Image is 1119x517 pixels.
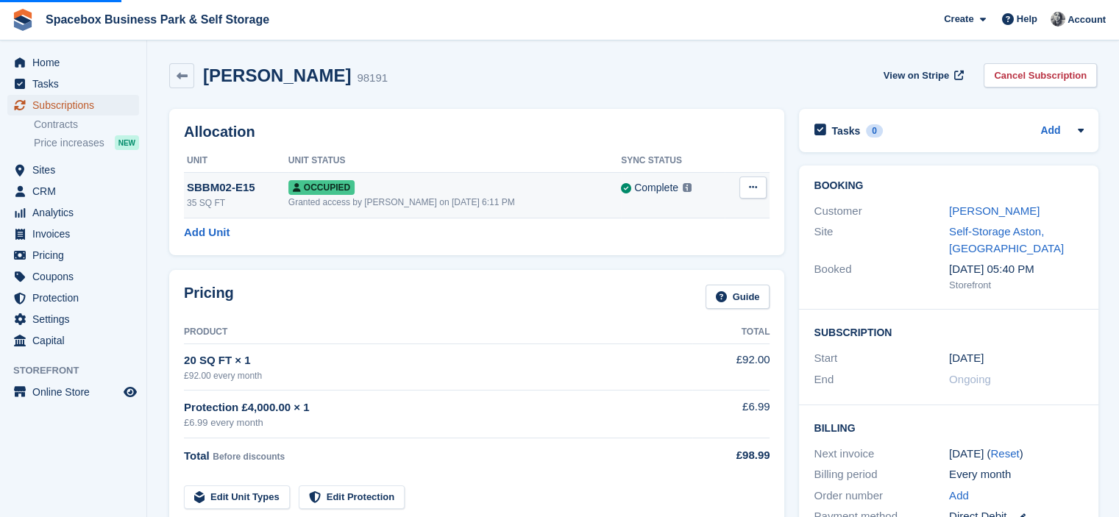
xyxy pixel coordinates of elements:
div: Storefront [949,278,1084,293]
h2: [PERSON_NAME] [203,65,351,85]
a: Self-Storage Aston, [GEOGRAPHIC_DATA] [949,225,1064,254]
th: Unit Status [288,149,621,173]
span: Online Store [32,382,121,402]
span: Occupied [288,180,355,195]
h2: Allocation [184,124,770,140]
span: Before discounts [213,452,285,462]
span: Capital [32,330,121,351]
span: Analytics [32,202,121,223]
span: Ongoing [949,373,991,385]
span: Pricing [32,245,121,265]
img: stora-icon-8386f47178a22dfd0bd8f6a31ec36ba5ce8667c1dd55bd0f319d3a0aa187defe.svg [12,9,34,31]
a: menu [7,95,139,115]
span: Protection [32,288,121,308]
span: Storefront [13,363,146,378]
a: menu [7,330,139,351]
div: 35 SQ FT [187,196,288,210]
a: menu [7,309,139,329]
a: menu [7,160,139,180]
div: Billing period [814,466,949,483]
span: Sites [32,160,121,180]
a: View on Stripe [878,63,967,88]
div: 20 SQ FT × 1 [184,352,692,369]
span: Help [1017,12,1037,26]
a: menu [7,224,139,244]
span: Settings [32,309,121,329]
span: Coupons [32,266,121,287]
h2: Subscription [814,324,1084,339]
td: £6.99 [692,391,770,438]
span: Tasks [32,74,121,94]
div: Customer [814,203,949,220]
h2: Pricing [184,285,234,309]
a: Guide [706,285,770,309]
a: menu [7,52,139,73]
img: SUDIPTA VIRMANI [1051,12,1065,26]
div: Protection £4,000.00 × 1 [184,399,692,416]
span: View on Stripe [884,68,949,83]
span: Subscriptions [32,95,121,115]
a: Edit Protection [299,485,405,510]
span: Account [1068,13,1106,27]
a: menu [7,382,139,402]
a: Reset [990,447,1019,460]
span: Create [944,12,973,26]
th: Total [692,321,770,344]
div: 98191 [357,70,388,87]
h2: Booking [814,180,1084,192]
div: NEW [115,135,139,150]
div: Start [814,350,949,367]
td: £92.00 [692,343,770,390]
div: [DATE] ( ) [949,446,1084,463]
a: Price increases NEW [34,135,139,151]
div: Site [814,224,949,257]
th: Product [184,321,692,344]
a: Cancel Subscription [984,63,1097,88]
div: Complete [634,180,678,196]
span: Total [184,449,210,462]
div: £98.99 [692,447,770,464]
a: menu [7,181,139,202]
time: 2025-07-25 23:00:00 UTC [949,350,984,367]
a: Spacebox Business Park & Self Storage [40,7,275,32]
div: £6.99 every month [184,416,692,430]
h2: Tasks [831,124,860,138]
th: Unit [184,149,288,173]
a: Add [949,488,969,504]
div: Every month [949,466,1084,483]
div: Order number [814,488,949,504]
a: menu [7,245,139,265]
div: [DATE] 05:40 PM [949,261,1084,278]
span: Home [32,52,121,73]
a: Add Unit [184,224,230,241]
a: menu [7,288,139,308]
div: 0 [866,124,883,138]
a: menu [7,202,139,223]
span: Invoices [32,224,121,244]
div: Next invoice [814,446,949,463]
img: icon-info-grey-7440780725fd019a000dd9b08b2336e03edf1995a4989e88bcd33f0948082b44.svg [683,183,692,192]
a: Contracts [34,118,139,132]
div: Booked [814,261,949,292]
div: Granted access by [PERSON_NAME] on [DATE] 6:11 PM [288,196,621,209]
a: Preview store [121,383,139,401]
a: menu [7,266,139,287]
span: Price increases [34,136,104,150]
div: End [814,371,949,388]
span: CRM [32,181,121,202]
div: £92.00 every month [184,369,692,382]
a: [PERSON_NAME] [949,204,1040,217]
a: menu [7,74,139,94]
div: SBBM02-E15 [187,179,288,196]
h2: Billing [814,420,1084,435]
th: Sync Status [621,149,725,173]
a: Edit Unit Types [184,485,290,510]
a: Add [1040,123,1060,140]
